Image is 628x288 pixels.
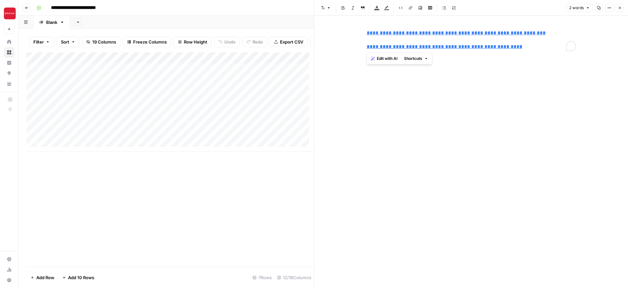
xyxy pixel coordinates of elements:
[123,37,171,47] button: Freeze Columns
[5,41,126,93] div: Manuel says…
[5,140,126,166] div: Manuel says…
[4,68,14,79] a: Opportunities
[24,9,126,36] div: yes i wanna export it from [GEOGRAPHIC_DATA] laser and import it to spanx
[5,93,126,112] div: Wissam says…
[5,9,126,41] div: Wissam says…
[47,170,120,176] div: Thank you Ser!!! i appreciate it!
[280,39,303,45] span: Export CSV
[242,37,267,47] button: Redo
[36,274,54,281] span: Add Row
[174,37,212,47] button: Row Height
[10,214,15,220] button: Emoji picker
[46,19,57,26] div: Blank
[4,254,14,264] a: Settings
[26,272,58,283] button: Add Row
[42,214,47,220] button: Start recording
[274,272,314,283] div: 12/19 Columns
[5,186,37,200] div: Anytime![PERSON_NAME] • 20h ago
[4,8,16,19] img: Spanx Logo
[224,39,235,45] span: Undo
[31,214,36,220] button: Upload attachment
[566,4,593,12] button: 2 words
[4,79,14,89] a: Your Data
[4,275,14,285] button: Help + Support
[368,54,400,63] button: Edit with AI
[569,5,584,11] span: 2 words
[102,3,115,15] button: Home
[4,47,14,58] a: Browse
[363,26,580,54] div: To enrich screen reader interactions, please activate Accessibility in Grammarly extension settings
[19,4,29,14] img: Profile image for Manuel
[5,186,126,214] div: Manuel says…
[4,3,17,15] button: go back
[5,112,107,139] div: Hey [PERSON_NAME], we got lucky! My team confirmed the feature should now be enabled for both wor...
[4,5,14,22] button: Workspace: Spanx
[250,272,274,283] div: 7 Rows
[115,3,127,14] div: Close
[76,93,126,107] div: Thank you King !
[133,39,167,45] span: Freeze Columns
[61,39,69,45] span: Sort
[32,3,74,8] h1: [PERSON_NAME]
[5,112,126,140] div: Manuel says…
[33,16,70,29] a: Blank
[21,214,26,220] button: Gif picker
[377,56,397,62] span: Edit with AI
[4,37,14,47] a: Home
[5,41,107,88] div: oh I see, I'll ask that both workspaces get this feature back then. Just FYI this might take some...
[57,37,79,47] button: Sort
[58,272,98,283] button: Add 10 Rows
[4,58,14,68] a: Insights
[404,56,422,62] span: Shortcuts
[5,140,107,161] div: Please make sure to reload before trying again so you can see it!
[401,54,431,63] button: Shortcuts
[214,37,240,47] button: Undo
[4,264,14,275] a: Usage
[5,166,126,186] div: Wissam says…
[184,39,207,45] span: Row Height
[10,144,102,157] div: Please make sure to reload before trying again so you can see it!
[82,37,120,47] button: 19 Columns
[270,37,307,47] button: Export CSV
[29,37,54,47] button: Filter
[253,39,263,45] span: Redo
[29,13,120,32] div: yes i wanna export it from [GEOGRAPHIC_DATA] laser and import it to spanx
[32,8,45,15] p: Active
[81,97,120,103] div: Thank you King !
[112,212,123,222] button: Send a message…
[10,45,102,84] div: oh I see, I'll ask that both workspaces get this feature back then. Just FYI this might take some...
[42,166,126,180] div: Thank you Ser!!! i appreciate it!
[92,39,116,45] span: 19 Columns
[6,201,125,212] textarea: Message…
[33,39,44,45] span: Filter
[10,189,31,196] div: Anytime!
[10,116,102,135] div: Hey [PERSON_NAME], we got lucky! My team confirmed the feature should now be enabled for both wor...
[68,274,94,281] span: Add 10 Rows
